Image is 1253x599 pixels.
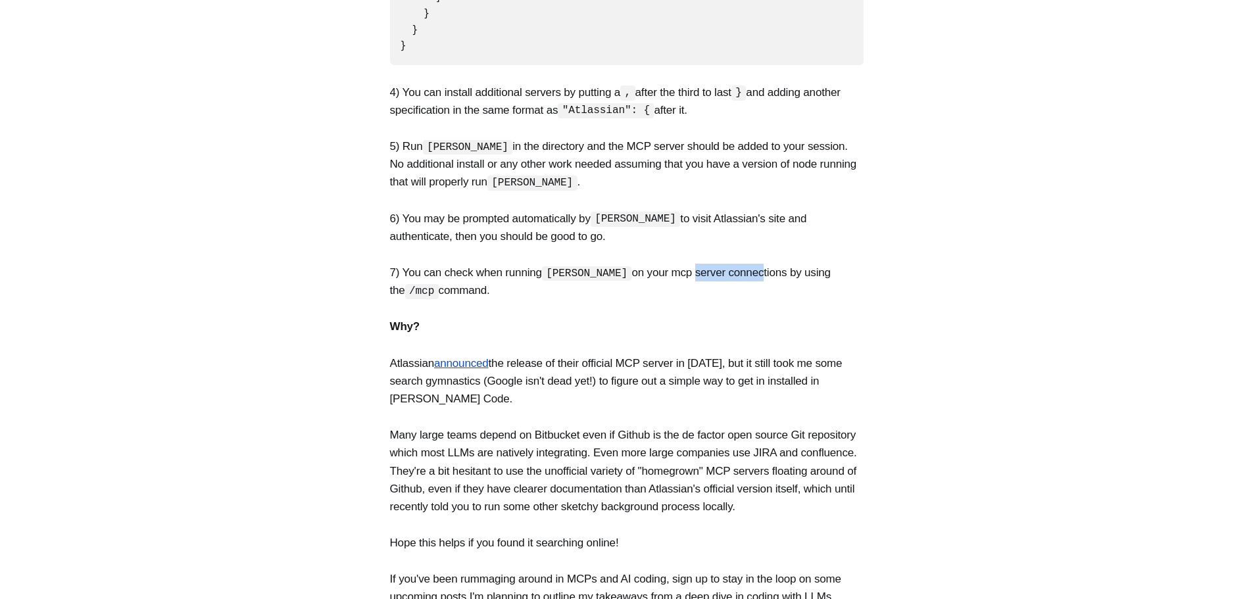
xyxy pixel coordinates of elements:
[390,210,864,245] p: 6) You may be prompted automatically by to visit Atlassian's site and authenticate, then you shou...
[423,140,513,155] code: [PERSON_NAME]
[268,169,305,183] button: Sign in
[405,284,439,299] code: /mcp
[390,320,420,333] strong: Why?
[21,97,453,114] p: Become a member of to start commenting.
[434,357,489,370] a: announced
[193,132,280,160] button: Sign up now
[620,85,635,101] code: ,
[390,137,864,191] p: 5) Run in the directory and the MCP server should be added to your session. No additional install...
[406,6,474,22] div: 0 comments
[731,85,746,101] code: }
[487,176,577,191] code: [PERSON_NAME]
[390,264,864,299] p: 7) You can check when running on your mcp server connections by using the command.
[390,84,864,119] p: 4) You can install additional servers by putting a after the third to last and adding another spe...
[139,68,334,92] h1: Start the conversation
[169,168,266,183] span: Already a member?
[390,354,864,408] p: Atlassian the release of their official MCP server in [DATE], but it still took me some search gy...
[591,212,681,227] code: [PERSON_NAME]
[542,266,632,281] code: [PERSON_NAME]
[187,99,289,111] span: Clearer Thinking
[558,103,654,118] code: "Atlassian": {
[390,534,864,552] p: Hope this helps if you found it searching online!
[390,426,864,515] p: Many large teams depend on Bitbucket even if Github is the de factor open source Git repository w...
